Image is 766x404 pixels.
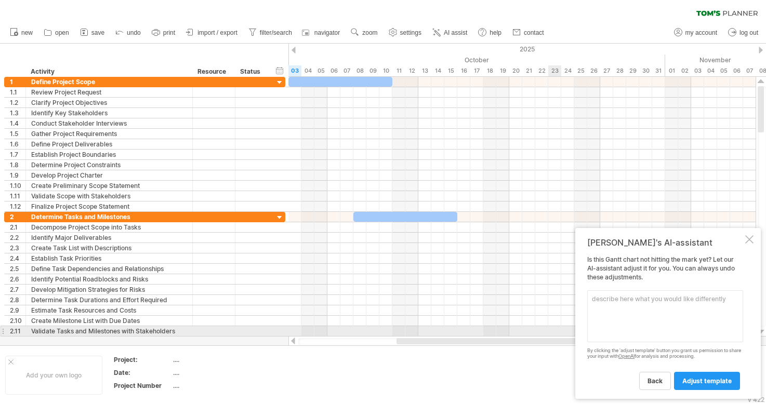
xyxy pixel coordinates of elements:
div: 2.6 [10,274,25,284]
a: open [41,26,72,39]
div: Thursday, 23 October 2025 [548,65,561,76]
div: Friday, 7 November 2025 [743,65,756,76]
div: Sunday, 19 October 2025 [496,65,509,76]
span: import / export [197,29,237,36]
div: Gather Project Requirements [31,129,187,139]
div: v 422 [748,396,764,403]
div: 1.7 [10,150,25,159]
a: log out [725,26,761,39]
div: 1.6 [10,139,25,149]
div: 1.3 [10,108,25,118]
span: print [163,29,175,36]
div: .... [173,355,260,364]
div: Establish Task Priorities [31,253,187,263]
div: Friday, 3 October 2025 [288,65,301,76]
div: October 2025 [262,55,665,65]
div: Friday, 17 October 2025 [470,65,483,76]
div: Friday, 24 October 2025 [561,65,574,76]
div: Wednesday, 8 October 2025 [353,65,366,76]
div: 1.12 [10,201,25,211]
span: undo [127,29,141,36]
span: adjust template [682,377,732,385]
div: 2.10 [10,316,25,326]
span: AI assist [444,29,467,36]
div: Monday, 13 October 2025 [418,65,431,76]
div: Thursday, 16 October 2025 [457,65,470,76]
div: Establish Project Boundaries [31,150,187,159]
span: log out [739,29,758,36]
div: 1 [10,77,25,87]
div: Finalize Project Scope Statement [31,201,187,211]
div: Determine Project Constraints [31,160,187,170]
div: Thursday, 30 October 2025 [639,65,652,76]
a: help [476,26,505,39]
div: Monday, 3 November 2025 [691,65,704,76]
div: 1.8 [10,160,25,170]
div: Wednesday, 22 October 2025 [535,65,548,76]
div: 2.7 [10,285,25,294]
a: save [77,26,108,39]
div: Create Milestone List with Due Dates [31,316,187,326]
div: .... [173,381,260,390]
div: Status [240,66,263,77]
span: zoom [362,29,377,36]
span: help [490,29,501,36]
div: Date: [114,368,171,377]
div: Thursday, 6 November 2025 [730,65,743,76]
a: my account [671,26,720,39]
div: Tuesday, 7 October 2025 [340,65,353,76]
div: Saturday, 25 October 2025 [574,65,587,76]
span: navigator [314,29,340,36]
a: filter/search [246,26,295,39]
div: Conduct Stakeholder Interviews [31,118,187,128]
a: OpenAI [618,353,635,359]
div: Monday, 20 October 2025 [509,65,522,76]
div: Create Preliminary Scope Statement [31,181,187,191]
div: Sunday, 12 October 2025 [405,65,418,76]
div: Wednesday, 5 November 2025 [717,65,730,76]
div: Determine Tasks and Milestones [31,212,187,222]
div: Friday, 31 October 2025 [652,65,665,76]
div: Project Number [114,381,171,390]
div: Review Project Request [31,87,187,97]
div: Identify Major Deliverables [31,233,187,243]
div: 2.4 [10,253,25,263]
div: Validate Tasks and Milestones with Stakeholders [31,326,187,336]
div: 2.1 [10,222,25,232]
div: 1.5 [10,129,25,139]
span: filter/search [260,29,292,36]
span: open [55,29,69,36]
a: undo [113,26,144,39]
div: Determine Task Durations and Effort Required [31,295,187,305]
div: Tuesday, 28 October 2025 [613,65,626,76]
div: Identify Potential Roadblocks and Risks [31,274,187,284]
div: Saturday, 4 October 2025 [301,65,314,76]
div: 2.9 [10,305,25,315]
div: Saturday, 11 October 2025 [392,65,405,76]
div: Define Project Scope [31,77,187,87]
div: By clicking the 'adjust template' button you grant us permission to share your input with for ana... [587,348,743,359]
div: Sunday, 26 October 2025 [587,65,600,76]
div: Define Task Dependencies and Relationships [31,264,187,274]
div: Friday, 10 October 2025 [379,65,392,76]
div: 1.4 [10,118,25,128]
a: contact [510,26,547,39]
div: 2 [10,212,25,222]
a: zoom [348,26,380,39]
div: 2.5 [10,264,25,274]
div: Develop Project Charter [31,170,187,180]
a: AI assist [430,26,470,39]
div: Decompose Project Scope into Tasks [31,222,187,232]
a: settings [386,26,425,39]
div: Wednesday, 29 October 2025 [626,65,639,76]
div: 2.11 [10,326,25,336]
div: 2.8 [10,295,25,305]
div: Wednesday, 15 October 2025 [444,65,457,76]
div: Monday, 6 October 2025 [327,65,340,76]
span: contact [524,29,544,36]
div: Sunday, 2 November 2025 [678,65,691,76]
div: Tuesday, 21 October 2025 [522,65,535,76]
span: save [91,29,104,36]
div: Identify Key Stakeholders [31,108,187,118]
span: my account [685,29,717,36]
